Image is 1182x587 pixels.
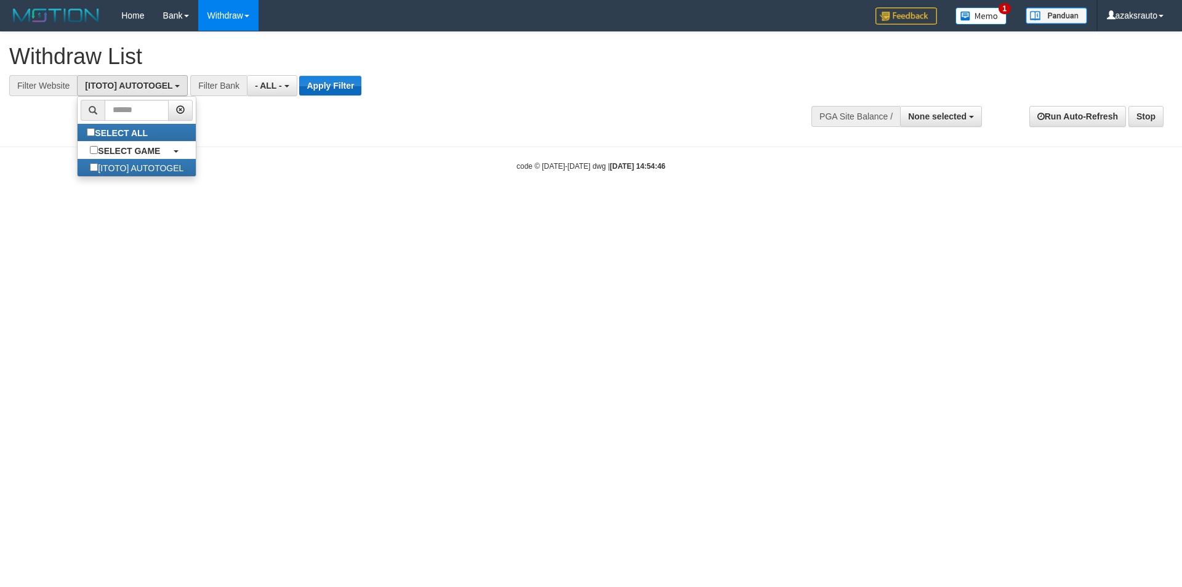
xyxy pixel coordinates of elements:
[1029,106,1126,127] a: Run Auto-Refresh
[78,142,196,159] a: SELECT GAME
[98,146,160,156] b: SELECT GAME
[77,75,188,96] button: [ITOTO] AUTOTOGEL
[190,75,247,96] div: Filter Bank
[78,159,196,176] label: [ITOTO] AUTOTOGEL
[299,76,361,95] button: Apply Filter
[90,146,98,154] input: SELECT GAME
[85,81,172,91] span: [ITOTO] AUTOTOGEL
[9,6,103,25] img: MOTION_logo.png
[1026,7,1087,24] img: panduan.png
[9,75,77,96] div: Filter Website
[875,7,937,25] img: Feedback.jpg
[999,3,1011,14] span: 1
[9,44,776,69] h1: Withdraw List
[87,128,95,136] input: SELECT ALL
[90,163,98,171] input: [ITOTO] AUTOTOGEL
[610,162,665,171] strong: [DATE] 14:54:46
[1128,106,1164,127] a: Stop
[255,81,282,91] span: - ALL -
[517,162,665,171] small: code © [DATE]-[DATE] dwg |
[900,106,982,127] button: None selected
[78,124,160,141] label: SELECT ALL
[247,75,297,96] button: - ALL -
[908,111,967,121] span: None selected
[811,106,900,127] div: PGA Site Balance /
[955,7,1007,25] img: Button%20Memo.svg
